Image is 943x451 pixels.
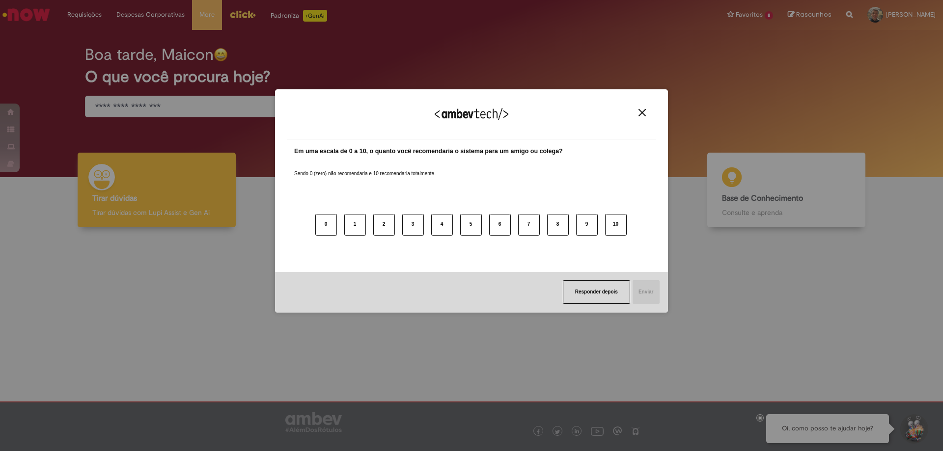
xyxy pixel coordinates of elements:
[605,214,627,236] button: 10
[373,214,395,236] button: 2
[315,214,337,236] button: 0
[431,214,453,236] button: 4
[294,159,436,177] label: Sendo 0 (zero) não recomendaria e 10 recomendaria totalmente.
[576,214,598,236] button: 9
[402,214,424,236] button: 3
[460,214,482,236] button: 5
[518,214,540,236] button: 7
[294,147,563,156] label: Em uma escala de 0 a 10, o quanto você recomendaria o sistema para um amigo ou colega?
[638,109,646,116] img: Close
[344,214,366,236] button: 1
[435,108,508,120] img: Logo Ambevtech
[636,108,649,117] button: Close
[489,214,511,236] button: 6
[547,214,569,236] button: 8
[563,280,630,304] button: Responder depois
